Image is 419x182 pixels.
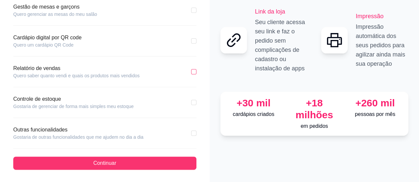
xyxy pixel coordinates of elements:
p: em pedidos [287,122,342,130]
div: +18 milhões [287,97,342,121]
article: Gostaria de outras funcionalidades que me ajudem no dia a dia [13,134,143,140]
p: Impressão automática dos seus pedidos para agilizar ainda mais sua operação [356,22,408,68]
span: Continuar [93,159,116,167]
p: pessoas por mês [347,110,403,118]
article: Relatório de vendas [13,64,139,72]
article: Controle de estoque [13,95,133,103]
button: Continuar [13,157,196,170]
h2: Link da loja [255,7,308,16]
h2: Impressão [356,12,408,21]
article: Quero gerenciar as mesas do meu salão [13,11,97,18]
p: Seu cliente acessa seu link e faz o pedido sem complicações de cadastro ou instalação de apps [255,18,308,73]
article: Outras funcionalidades [13,126,143,134]
p: cardápios criados [226,110,282,118]
article: Gostaria de gerenciar de forma mais simples meu estoque [13,103,133,110]
article: Quero um cardápio QR Code [13,42,81,48]
div: +30 mil [226,97,282,109]
div: +260 mil [347,97,403,109]
article: Cardápio digital por QR code [13,34,81,42]
article: Quero saber quanto vendi e quais os produtos mais vendidos [13,72,139,79]
article: Gestão de mesas e garçons [13,3,97,11]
